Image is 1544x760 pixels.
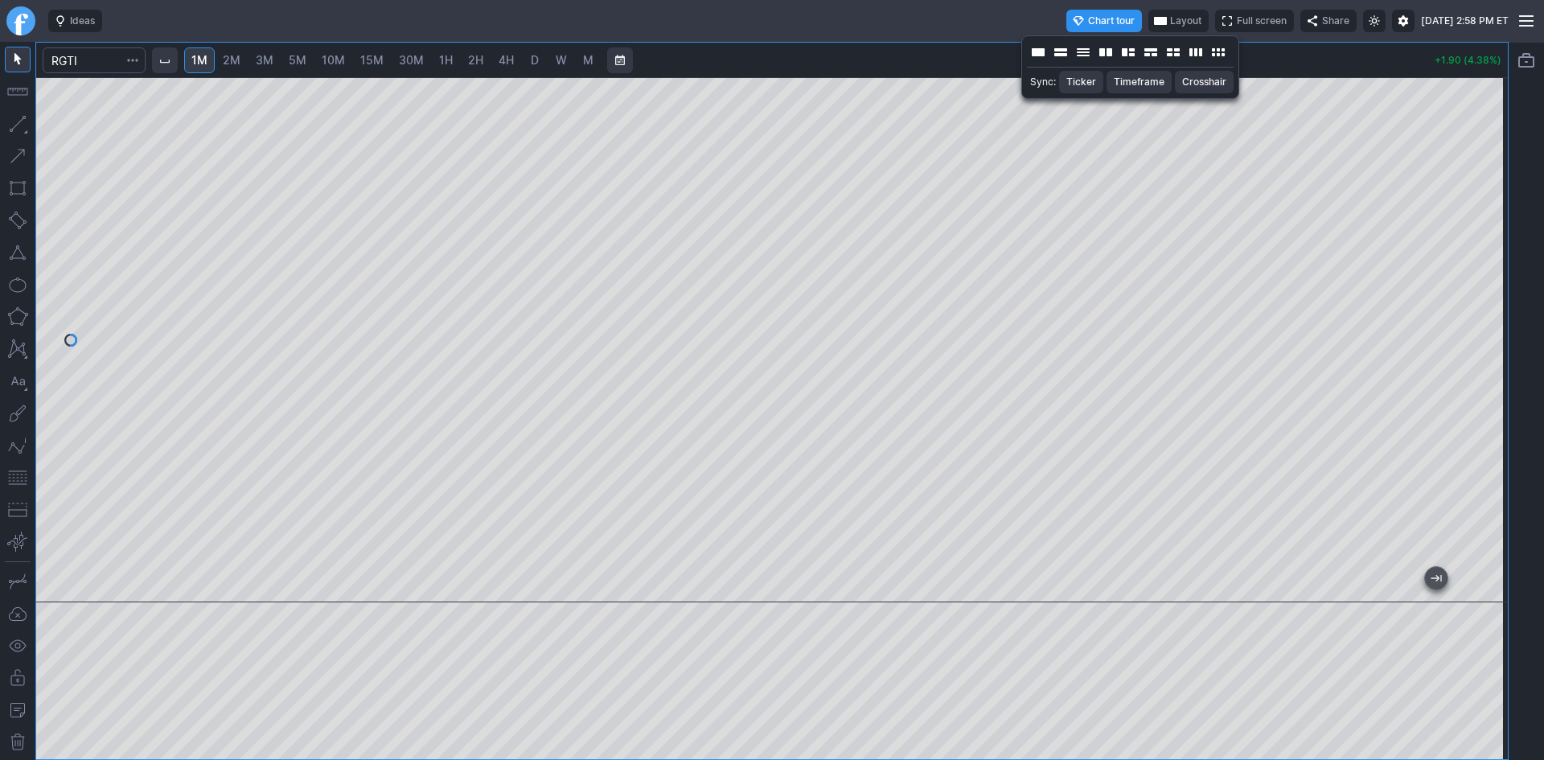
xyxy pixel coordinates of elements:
button: Crosshair [1175,71,1234,93]
button: Timeframe [1107,71,1172,93]
span: Timeframe [1114,74,1164,90]
span: Ticker [1066,74,1096,90]
div: Layout [1021,35,1239,99]
p: Sync: [1030,74,1056,90]
button: Ticker [1059,71,1103,93]
span: Crosshair [1182,74,1226,90]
